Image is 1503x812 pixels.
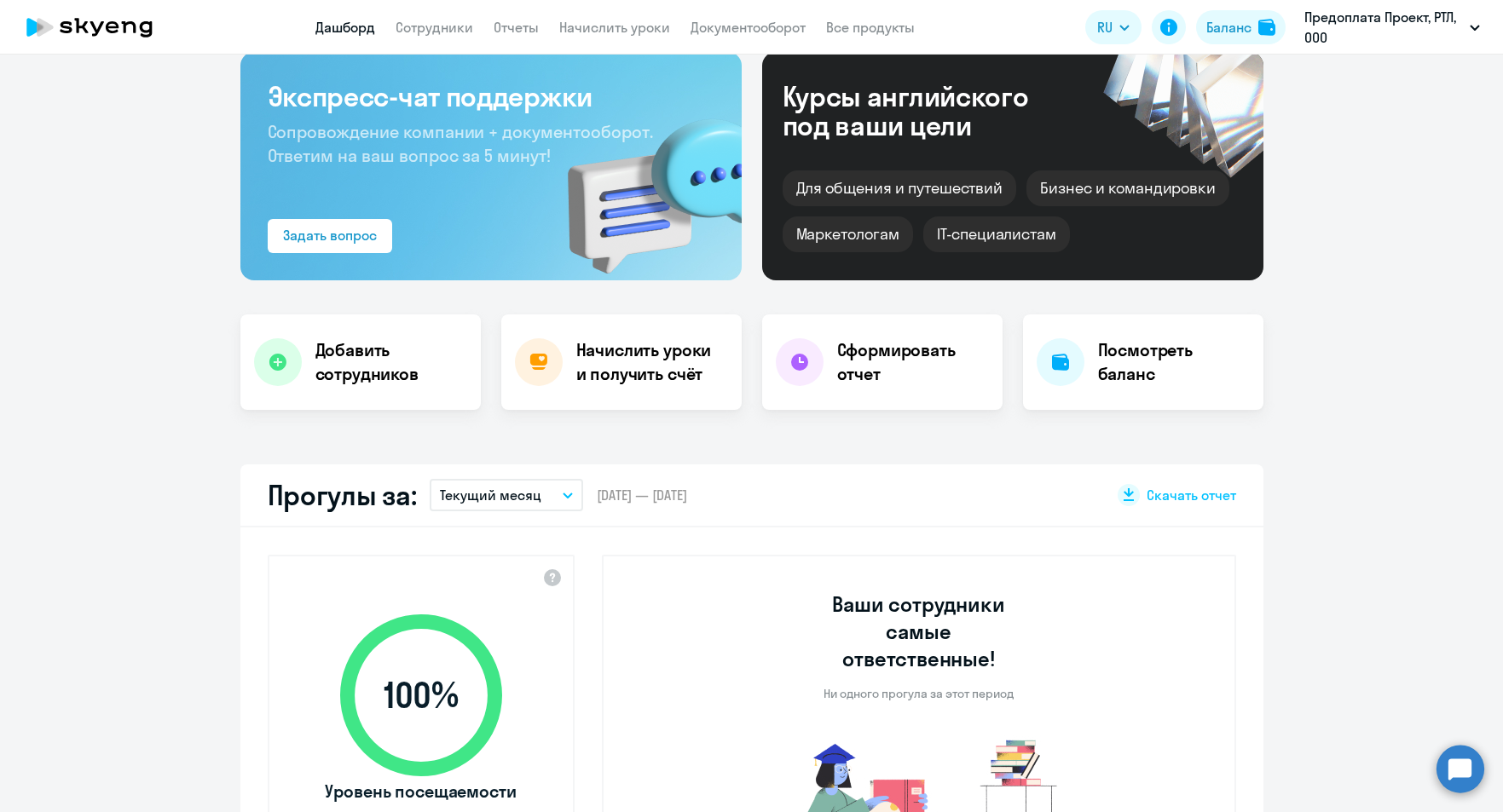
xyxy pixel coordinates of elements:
[826,19,915,36] a: Все продукты
[315,19,375,36] a: Дашборд
[837,338,989,386] h4: Сформировать отчет
[576,338,725,386] h4: Начислить уроки и получить счёт
[315,338,467,386] h4: Добавить сотрудников
[1196,10,1286,44] button: Балансbalance
[440,485,541,505] p: Текущий месяц
[809,590,1028,672] h3: Ваши сотрудники самые ответственные!
[923,216,1070,252] div: IT-специалистам
[1206,17,1252,37] div: Баланс
[1304,7,1463,48] p: Предоплата Проект, РТЛ, ООО
[268,79,714,113] h3: Экспресс-чат поддержки
[323,675,519,716] span: 100 %
[559,19,670,36] a: Начислить уроки
[1085,10,1142,44] button: RU
[396,19,473,36] a: Сотрудники
[824,686,1014,701] p: Ни одного прогула за этот период
[1258,19,1275,36] img: balance
[268,219,392,253] button: Задать вопрос
[597,486,687,504] span: [DATE] — [DATE]
[430,479,583,511] button: Текущий месяц
[283,225,377,245] div: Задать вопрос
[268,121,653,166] span: Сопровождение компании + документооборот. Ответим на ваш вопрос за 5 минут!
[1097,17,1113,37] span: RU
[1026,170,1229,206] div: Бизнес и командировки
[1098,338,1250,386] h4: Посмотреть баланс
[783,216,913,252] div: Маркетологам
[543,89,742,280] img: bg-img
[691,19,806,36] a: Документооборот
[494,19,539,36] a: Отчеты
[1147,486,1236,504] span: Скачать отчет
[783,82,1074,140] div: Курсы английского под ваши цели
[1296,7,1489,48] button: Предоплата Проект, РТЛ, ООО
[268,478,417,512] h2: Прогулы за:
[783,170,1017,206] div: Для общения и путешествий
